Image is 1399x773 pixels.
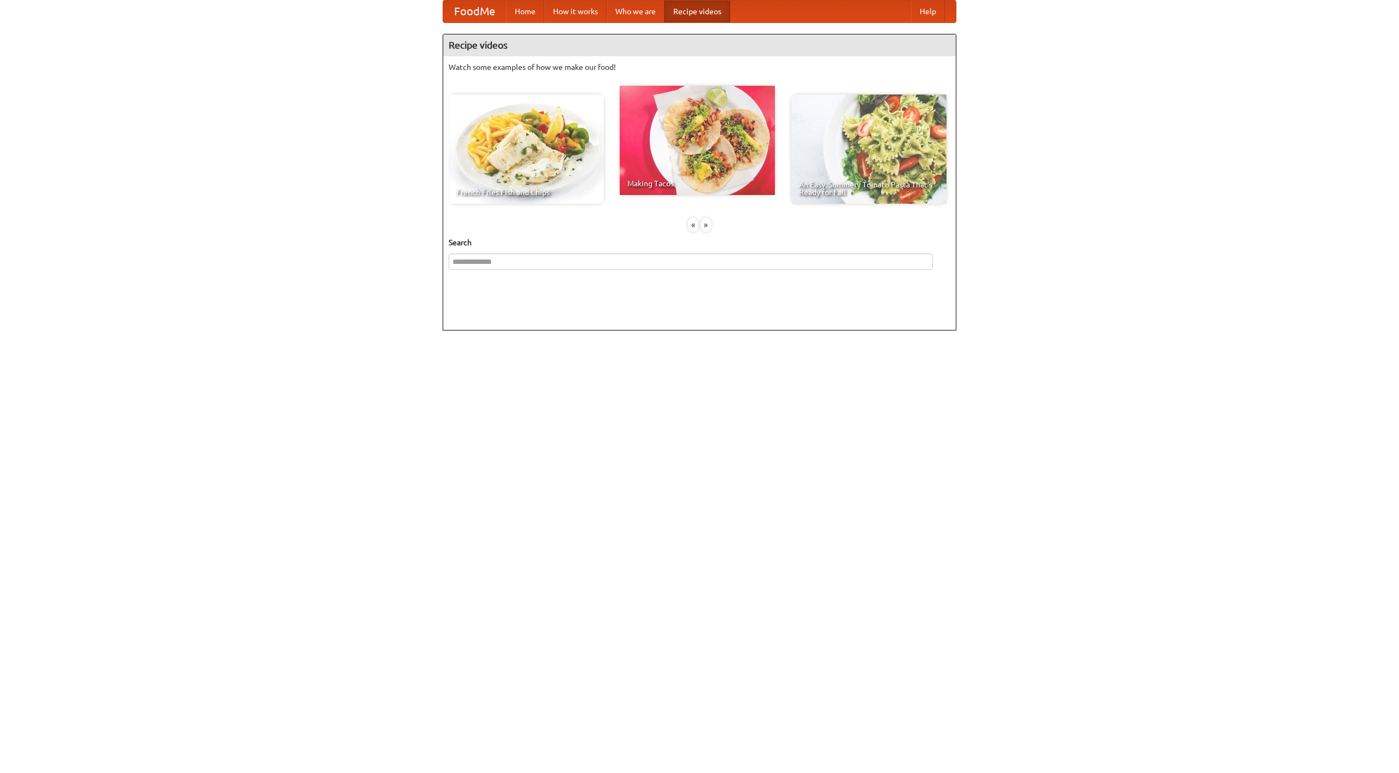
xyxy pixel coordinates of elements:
[627,180,767,187] span: Making Tacos
[701,218,711,232] div: »
[506,1,544,22] a: Home
[443,34,956,56] h4: Recipe videos
[911,1,945,22] a: Help
[665,1,730,22] a: Recipe videos
[799,181,939,196] span: An Easy, Summery Tomato Pasta That's Ready for Fall
[456,188,596,196] span: French Fries Fish and Chips
[544,1,607,22] a: How it works
[791,95,947,204] a: An Easy, Summery Tomato Pasta That's Ready for Fall
[620,86,775,195] a: Making Tacos
[443,1,506,22] a: FoodMe
[449,62,950,73] p: Watch some examples of how we make our food!
[607,1,665,22] a: Who we are
[688,218,698,232] div: «
[449,237,950,248] h5: Search
[449,95,604,204] a: French Fries Fish and Chips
